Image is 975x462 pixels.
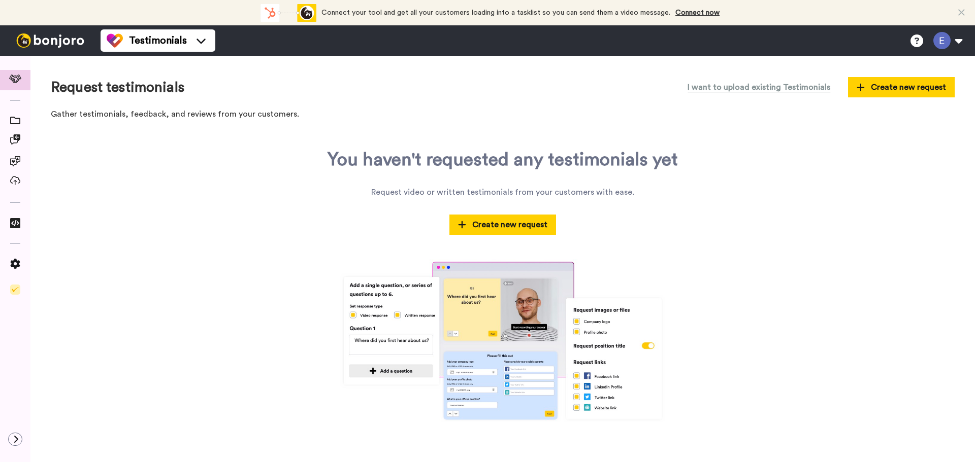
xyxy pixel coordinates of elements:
[129,33,187,48] span: Testimonials
[848,77,955,97] button: Create new request
[12,33,88,48] img: bj-logo-header-white.svg
[857,81,946,93] span: Create new request
[688,81,830,93] span: I want to upload existing Testimonials
[107,32,123,49] img: tm-color.svg
[51,80,184,95] h1: Request testimonials
[371,186,634,198] div: Request video or written testimonials from your customers with ease.
[675,9,720,16] a: Connect now
[10,285,20,295] img: Checklist.svg
[51,109,955,120] p: Gather testimonials, feedback, and reviews from your customers.
[321,9,670,16] span: Connect your tool and get all your customers loading into a tasklist so you can send them a video...
[680,76,838,98] button: I want to upload existing Testimonials
[458,219,547,231] span: Create new request
[261,4,316,22] div: animation
[449,215,556,235] button: Create new request
[339,259,667,422] img: tm-lp.jpg
[328,150,678,170] div: You haven't requested any testimonials yet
